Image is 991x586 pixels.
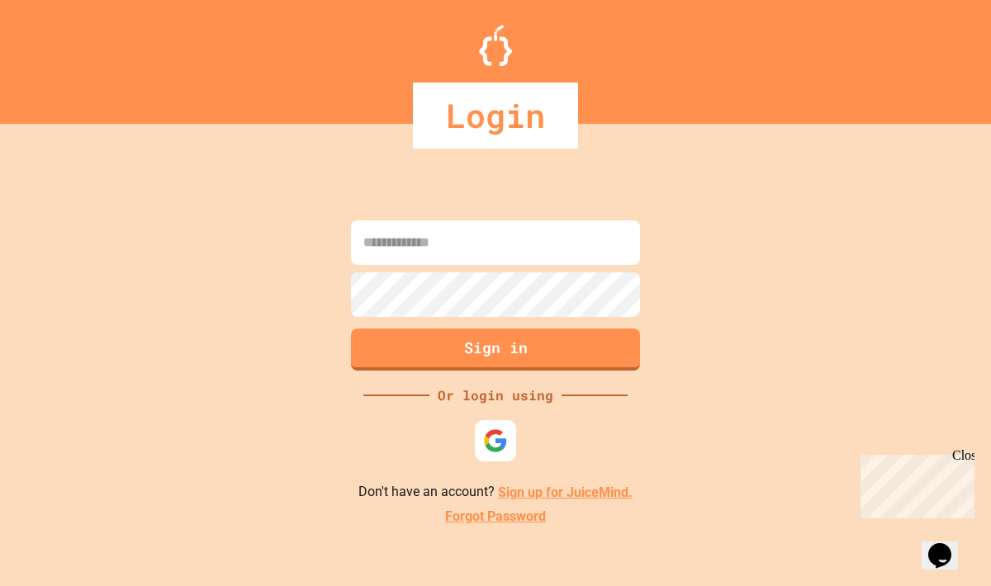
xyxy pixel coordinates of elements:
img: Logo.svg [479,25,512,66]
a: Forgot Password [445,507,546,527]
iframe: chat widget [854,448,974,518]
div: Chat with us now!Close [7,7,114,105]
img: google-icon.svg [483,428,508,453]
a: Sign up for JuiceMind. [498,484,633,500]
div: Or login using [429,385,562,405]
div: Login [413,83,578,149]
button: Sign in [351,328,640,371]
iframe: chat widget [922,520,974,569]
p: Don't have an account? [358,482,633,503]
